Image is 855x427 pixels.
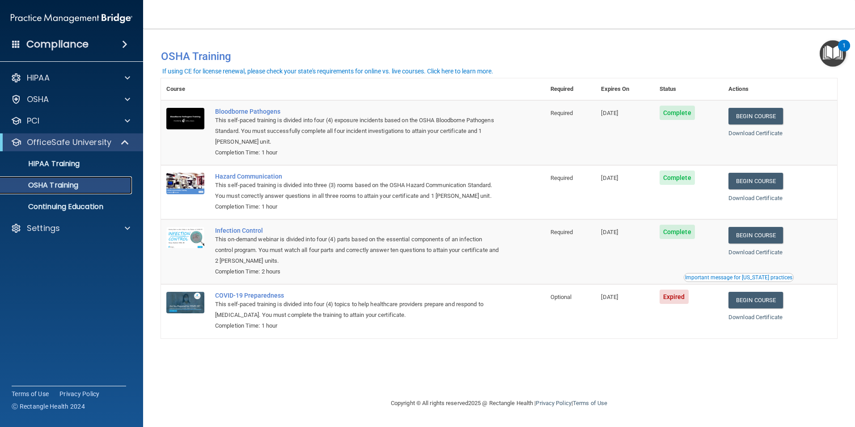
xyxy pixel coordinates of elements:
iframe: Drift Widget Chat Controller [700,363,844,399]
span: Complete [660,225,695,239]
div: Completion Time: 2 hours [215,266,500,277]
a: OSHA [11,94,130,105]
a: Download Certificate [728,195,783,201]
p: Settings [27,223,60,234]
p: HIPAA [27,73,50,83]
h4: Compliance [26,38,89,51]
span: Required [550,175,573,181]
a: OfficeSafe University [11,137,130,148]
a: PCI [11,115,130,126]
a: COVID-19 Preparedness [215,292,500,299]
a: Download Certificate [728,249,783,256]
span: [DATE] [601,175,618,181]
a: Download Certificate [728,314,783,320]
a: Terms of Use [573,400,607,406]
p: OfficeSafe University [27,137,111,148]
th: Required [545,78,596,100]
p: Continuing Education [6,202,128,211]
a: Hazard Communication [215,173,500,180]
div: This self-paced training is divided into four (4) topics to help healthcare providers prepare and... [215,299,500,320]
a: Begin Course [728,173,783,189]
a: Privacy Policy [59,389,100,398]
div: If using CE for license renewal, please check your state's requirements for online vs. live cours... [162,68,493,74]
th: Expires On [596,78,654,100]
a: Settings [11,223,130,234]
div: Completion Time: 1 hour [215,147,500,158]
a: Begin Course [728,108,783,124]
a: Bloodborne Pathogens [215,108,500,115]
th: Course [161,78,210,100]
img: PMB logo [11,9,132,27]
h4: OSHA Training [161,50,837,63]
span: Expired [660,290,689,304]
p: PCI [27,115,39,126]
a: Terms of Use [12,389,49,398]
div: This self-paced training is divided into three (3) rooms based on the OSHA Hazard Communication S... [215,180,500,201]
span: Optional [550,294,572,300]
a: Download Certificate [728,130,783,137]
span: Complete [660,106,695,120]
a: Privacy Policy [536,400,571,406]
button: If using CE for license renewal, please check your state's requirements for online vs. live cours... [161,67,495,76]
a: HIPAA [11,73,130,83]
button: Read this if you are a dental practitioner in the state of CA [684,273,794,282]
span: Ⓒ Rectangle Health 2024 [12,402,85,411]
span: Required [550,110,573,116]
a: Infection Control [215,227,500,234]
span: [DATE] [601,294,618,300]
div: Completion Time: 1 hour [215,201,500,212]
div: Important message for [US_STATE] practices [685,275,792,280]
th: Status [654,78,723,100]
span: Complete [660,171,695,185]
a: Begin Course [728,227,783,243]
span: Required [550,229,573,235]
div: 1 [842,46,846,57]
div: This self-paced training is divided into four (4) exposure incidents based on the OSHA Bloodborne... [215,115,500,147]
button: Open Resource Center, 1 new notification [820,40,846,67]
p: OSHA [27,94,49,105]
p: OSHA Training [6,181,78,190]
p: HIPAA Training [6,159,80,168]
span: [DATE] [601,229,618,235]
th: Actions [723,78,837,100]
div: This on-demand webinar is divided into four (4) parts based on the essential components of an inf... [215,234,500,266]
a: Begin Course [728,292,783,308]
div: Completion Time: 1 hour [215,320,500,331]
div: Copyright © All rights reserved 2025 @ Rectangle Health | | [336,389,662,418]
span: [DATE] [601,110,618,116]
